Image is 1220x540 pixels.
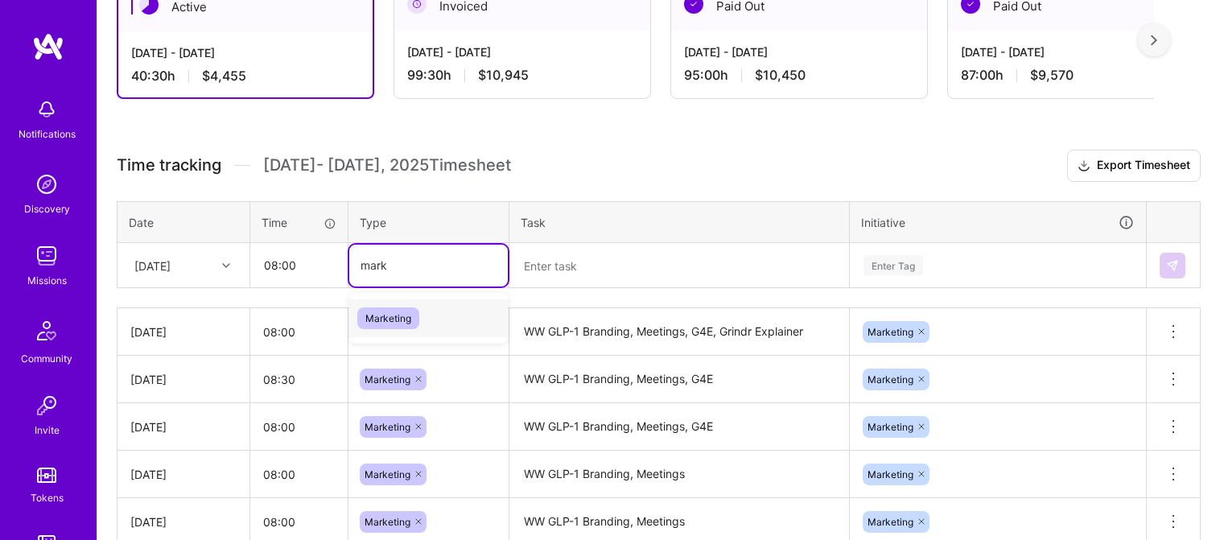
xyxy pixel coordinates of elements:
span: Marketing [365,516,410,528]
img: Invite [31,390,63,422]
span: Marketing [357,307,419,329]
span: Marketing [365,468,410,480]
div: 87:00 h [961,67,1191,84]
div: Missions [27,272,67,289]
span: Time tracking [117,155,221,175]
div: [DATE] [130,466,237,483]
textarea: WW GLP-1 Branding, Meetings [511,452,847,497]
input: HH:MM [250,453,348,496]
span: $10,945 [478,67,529,84]
div: [DATE] [130,324,237,340]
textarea: WW GLP-1 Branding, Meetings, G4E [511,357,847,402]
div: Notifications [19,126,76,142]
img: tokens [37,468,56,483]
div: Tokens [31,489,64,506]
img: Community [27,311,66,350]
span: [DATE] - [DATE] , 2025 Timesheet [263,155,511,175]
span: $4,455 [202,68,246,85]
div: [DATE] - [DATE] [131,44,360,61]
i: icon Download [1078,158,1090,175]
th: Type [348,201,509,243]
div: [DATE] [130,513,237,530]
input: HH:MM [250,358,348,401]
img: discovery [31,168,63,200]
div: Community [21,350,72,367]
button: Export Timesheet [1067,150,1201,182]
img: Submit [1166,259,1179,272]
div: [DATE] - [DATE] [961,43,1191,60]
span: Marketing [365,373,410,385]
span: Marketing [868,516,913,528]
span: Marketing [868,468,913,480]
textarea: WW GLP-1 Branding, Meetings, G4E, Grindr Explainer [511,310,847,354]
input: HH:MM [250,406,348,448]
img: right [1151,35,1157,46]
span: $10,450 [755,67,806,84]
span: Marketing [868,326,913,338]
img: teamwork [31,240,63,272]
div: [DATE] [130,418,237,435]
div: 95:00 h [684,67,914,84]
input: HH:MM [251,244,347,286]
div: Time [262,214,336,231]
div: [DATE] [130,371,237,388]
div: Invite [35,422,60,439]
th: Task [509,201,850,243]
div: [DATE] - [DATE] [407,43,637,60]
img: bell [31,93,63,126]
textarea: WW GLP-1 Branding, Meetings, G4E [511,405,847,449]
i: icon Chevron [222,262,230,270]
div: [DATE] [134,257,171,274]
div: 40:30 h [131,68,360,85]
th: Date [117,201,250,243]
img: logo [32,32,64,61]
span: Marketing [868,373,913,385]
div: Initiative [861,213,1135,232]
input: HH:MM [250,311,348,353]
div: [DATE] - [DATE] [684,43,914,60]
div: Discovery [24,200,70,217]
div: 99:30 h [407,67,637,84]
span: Marketing [868,421,913,433]
div: Enter Tag [863,253,923,278]
span: Marketing [365,421,410,433]
span: $9,570 [1030,67,1074,84]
